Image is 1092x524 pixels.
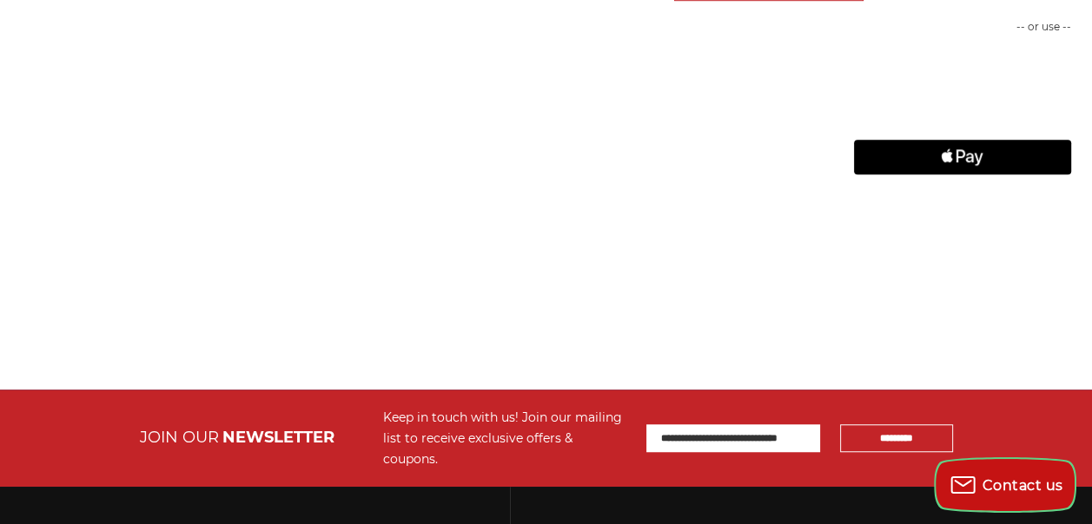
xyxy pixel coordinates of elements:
button: Contact us [936,459,1075,511]
iframe: PayPal-paylater [854,96,1071,131]
span: JOIN OUR [140,428,219,447]
span: NEWSLETTER [222,428,334,447]
span: Contact us [983,477,1063,494]
p: -- or use -- [854,19,1071,35]
iframe: PayPal-paypal [854,53,1071,88]
div: Keep in touch with us! Join our mailing list to receive exclusive offers & coupons. [383,407,629,469]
